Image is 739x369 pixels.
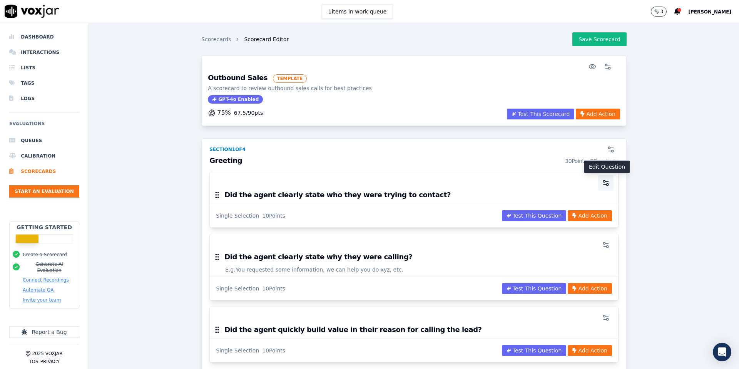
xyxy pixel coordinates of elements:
a: Dashboard [9,29,79,45]
button: Report a Bug [9,326,79,338]
a: Queues [9,133,79,148]
span: E.g. You requested some information, we can help you do xyz, etc. [225,266,403,273]
p: 3 [660,8,664,15]
button: Invite your team [23,297,61,303]
div: Section 1 of 4 [209,146,246,153]
div: 75 % [208,108,263,117]
button: Add Action [568,345,612,356]
div: Single Selection [216,212,259,220]
a: Logs [9,91,79,106]
a: Tags [9,75,79,91]
button: Add Action [576,109,620,119]
h2: Getting Started [17,223,72,231]
button: [PERSON_NAME] [688,7,739,16]
button: Test This Question [502,283,567,294]
button: Start an Evaluation [9,185,79,198]
span: Scorecard Editor [244,35,289,43]
span: TEMPLATE [273,74,307,83]
button: Test This Question [502,210,567,221]
h3: Outbound Sales [208,74,372,83]
div: 30 Points [565,157,587,165]
h3: Greeting [209,157,619,165]
button: TOS [29,359,38,365]
div: 3 Questions [590,157,619,165]
div: Single Selection [216,285,259,292]
div: 10 Points [262,212,285,220]
button: 1items in work queue [322,4,393,19]
button: Test This Question [502,345,567,356]
a: Scorecards [9,164,79,179]
a: Lists [9,60,79,75]
div: 10 Points [262,347,285,354]
h3: Did the agent clearly state who they were trying to contact? [224,191,451,198]
h3: Did the agent clearly state why they were calling? [224,253,412,260]
button: Add Action [568,283,612,294]
a: Scorecards [201,35,231,43]
div: Single Selection [216,347,259,354]
a: Calibration [9,148,79,164]
p: 2025 Voxjar [32,351,62,357]
div: Open Intercom Messenger [713,343,731,361]
span: [PERSON_NAME] [688,9,731,15]
button: 3 [651,7,675,17]
button: Add Action [568,210,612,221]
button: 75%67.5/90pts [208,108,263,117]
p: Edit Question [589,163,625,171]
h6: Evaluations [9,119,79,133]
nav: breadcrumb [201,35,289,43]
h3: Did the agent quickly build value in their reason for calling the lead? [224,326,482,333]
p: 67.5 / 90 pts [234,109,263,117]
button: Connect Recordings [23,277,69,283]
span: GPT-4o Enabled [208,95,263,104]
button: 3 [651,7,667,17]
button: Save Scorecard [572,32,627,46]
p: A scorecard to review outbound sales calls for best practices [208,84,372,92]
div: 10 Points [262,285,285,292]
button: Test This Scorecard [507,109,574,119]
a: Interactions [9,45,79,60]
button: Automate QA [23,287,54,293]
button: Privacy [40,359,60,365]
button: Create a Scorecard [23,252,67,258]
button: Generate AI Evaluation [23,261,76,273]
img: voxjar logo [5,5,59,18]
